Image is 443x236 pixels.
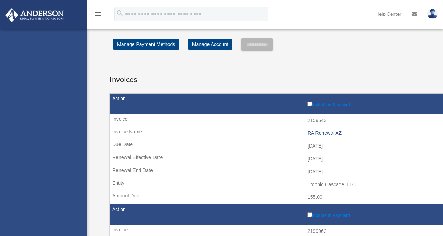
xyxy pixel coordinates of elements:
[116,9,124,17] i: search
[307,102,312,106] input: Include in Payment
[188,39,232,50] a: Manage Account
[3,8,66,22] img: Anderson Advisors Platinum Portal
[94,12,102,18] a: menu
[113,39,179,50] a: Manage Payment Methods
[94,10,102,18] i: menu
[307,212,312,217] input: Include in Payment
[427,9,438,19] img: User Pic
